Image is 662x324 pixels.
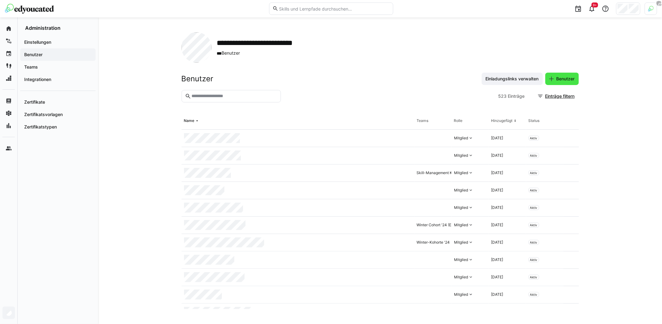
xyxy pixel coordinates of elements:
span: Aktiv [530,293,538,296]
span: Benutzer [217,50,316,56]
span: Aktiv [530,171,538,175]
span: Benutzer [556,76,576,82]
span: Aktiv [530,136,538,140]
div: Mitglied [454,170,468,175]
button: Benutzer [545,73,579,85]
div: Name [184,118,195,123]
span: [DATE] [491,292,503,297]
span: Einladungslinks verwalten [485,76,540,82]
div: Mitglied [454,188,468,193]
div: Teams [417,118,429,123]
div: Winter-Kohorte '24 [417,240,450,245]
div: Mitglied [454,257,468,262]
span: 523 [498,93,507,99]
div: Mitglied [454,240,468,245]
button: Einträge filtern [534,90,579,102]
span: Aktiv [530,188,538,192]
span: [DATE] [491,188,503,192]
span: Aktiv [530,258,538,262]
span: Aktiv [530,275,538,279]
span: [DATE] [491,136,503,140]
span: [DATE] [491,153,503,158]
button: Einladungslinks verwalten [482,73,543,85]
span: Aktiv [530,154,538,157]
span: [DATE] [491,257,503,262]
div: Hinzugefügt [491,118,513,123]
div: Mitglied [454,205,468,210]
span: 9+ [593,3,597,7]
span: [DATE] [491,223,503,227]
div: Winter Cohort '24 (EN) [417,223,456,227]
div: Rolle [454,118,463,123]
div: Mitglied [454,292,468,297]
div: Mitglied [454,275,468,280]
span: Aktiv [530,206,538,209]
div: Mitglied [454,153,468,158]
h2: Benutzer [182,74,214,83]
div: Status [529,118,540,123]
span: [DATE] [491,170,503,175]
div: Skill-Management Kohorte #4, Skill-Management Kohorte #5 [417,170,524,175]
span: Einträge [508,93,525,99]
span: [DATE] [491,275,503,279]
div: Mitglied [454,223,468,227]
span: [DATE] [491,240,503,245]
span: Aktiv [530,241,538,244]
span: Aktiv [530,223,538,227]
div: Mitglied [454,136,468,141]
span: [DATE] [491,205,503,210]
input: Skills und Lernpfade durchsuchen… [278,6,390,11]
span: Einträge filtern [544,93,576,99]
